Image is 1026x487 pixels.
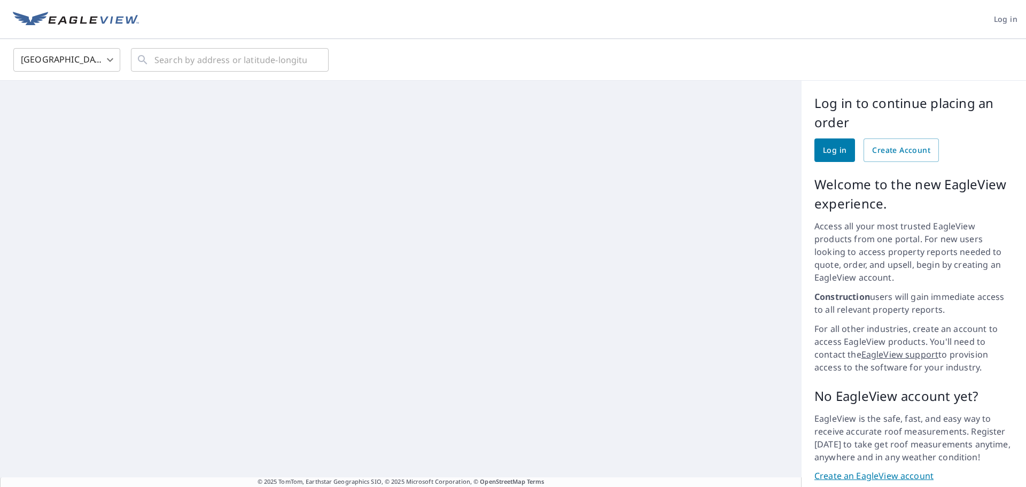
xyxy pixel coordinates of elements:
div: [GEOGRAPHIC_DATA] [13,45,120,75]
p: Log in to continue placing an order [814,94,1013,132]
p: For all other industries, create an account to access EagleView products. You'll need to contact ... [814,322,1013,374]
input: Search by address or latitude-longitude [154,45,307,75]
p: EagleView is the safe, fast, and easy way to receive accurate roof measurements. Register [DATE] ... [814,412,1013,463]
a: Log in [814,138,855,162]
span: Log in [994,13,1017,26]
a: Create Account [864,138,939,162]
a: OpenStreetMap [480,477,525,485]
a: EagleView support [861,349,939,360]
p: Welcome to the new EagleView experience. [814,175,1013,213]
span: Log in [823,144,846,157]
p: Access all your most trusted EagleView products from one portal. For new users looking to access ... [814,220,1013,284]
p: No EagleView account yet? [814,386,1013,406]
p: users will gain immediate access to all relevant property reports. [814,290,1013,316]
a: Create an EagleView account [814,470,1013,482]
img: EV Logo [13,12,139,28]
a: Terms [527,477,545,485]
strong: Construction [814,291,870,303]
span: © 2025 TomTom, Earthstar Geographics SIO, © 2025 Microsoft Corporation, © [258,477,545,486]
span: Create Account [872,144,930,157]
